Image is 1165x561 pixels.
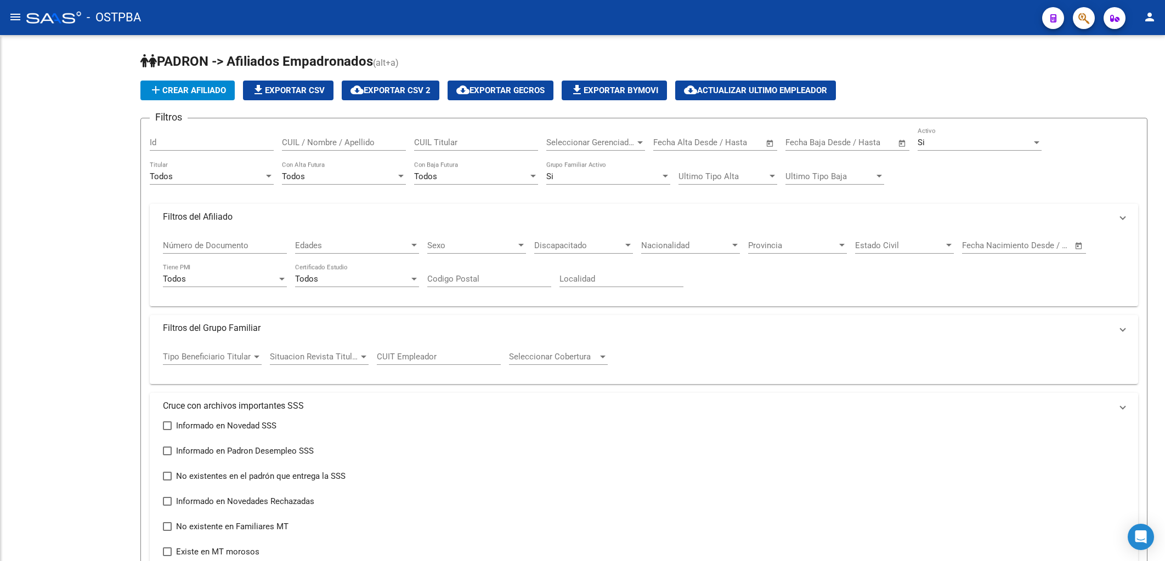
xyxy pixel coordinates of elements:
[764,137,777,150] button: Open calendar
[87,5,141,30] span: - OSTPBA
[678,171,767,181] span: Ultimo Tipo Alta
[140,81,235,100] button: Crear Afiliado
[918,138,925,147] span: Si
[163,274,186,284] span: Todos
[546,138,635,147] span: Seleccionar Gerenciador
[456,85,545,95] span: Exportar GECROS
[748,241,837,250] span: Provincia
[163,322,1112,334] mat-panel-title: Filtros del Grupo Familiar
[546,171,553,181] span: Si
[1128,524,1154,550] div: Open Intercom Messenger
[456,83,470,96] mat-icon: cloud_download
[534,241,623,250] span: Discapacitado
[176,444,314,457] span: Informado en Padron Desempleo SSS
[176,470,346,483] span: No existentes en el padrón que entrega la SSS
[855,241,944,250] span: Estado Civil
[176,545,259,558] span: Existe en MT morosos
[176,495,314,508] span: Informado en Novedades Rechazadas
[252,83,265,96] mat-icon: file_download
[414,171,437,181] span: Todos
[675,81,836,100] button: Actualizar ultimo Empleador
[295,241,409,250] span: Edades
[9,10,22,24] mat-icon: menu
[350,83,364,96] mat-icon: cloud_download
[653,138,698,147] input: Fecha inicio
[1143,10,1156,24] mat-icon: person
[150,110,188,125] h3: Filtros
[1016,241,1070,250] input: Fecha fin
[562,81,667,100] button: Exportar Bymovi
[570,83,584,96] mat-icon: file_download
[176,419,276,432] span: Informado en Novedad SSS
[150,204,1138,230] mat-expansion-panel-header: Filtros del Afiliado
[509,352,598,362] span: Seleccionar Cobertura
[708,138,761,147] input: Fecha fin
[448,81,553,100] button: Exportar GECROS
[163,352,252,362] span: Tipo Beneficiario Titular
[570,85,658,95] span: Exportar Bymovi
[785,171,874,181] span: Ultimo Tipo Baja
[641,241,730,250] span: Nacionalidad
[252,85,325,95] span: Exportar CSV
[150,315,1138,341] mat-expansion-panel-header: Filtros del Grupo Familiar
[896,137,909,150] button: Open calendar
[350,85,431,95] span: Exportar CSV 2
[150,230,1138,307] div: Filtros del Afiliado
[1073,239,1085,252] button: Open calendar
[684,83,697,96] mat-icon: cloud_download
[176,520,289,533] span: No existente en Familiares MT
[282,171,305,181] span: Todos
[149,85,226,95] span: Crear Afiliado
[962,241,1006,250] input: Fecha inicio
[163,400,1112,412] mat-panel-title: Cruce con archivos importantes SSS
[150,393,1138,419] mat-expansion-panel-header: Cruce con archivos importantes SSS
[150,171,173,181] span: Todos
[295,274,318,284] span: Todos
[149,83,162,96] mat-icon: add
[150,341,1138,384] div: Filtros del Grupo Familiar
[785,138,830,147] input: Fecha inicio
[427,241,516,250] span: Sexo
[140,54,373,69] span: PADRON -> Afiliados Empadronados
[270,352,359,362] span: Situacion Revista Titular
[684,85,827,95] span: Actualizar ultimo Empleador
[373,58,399,68] span: (alt+a)
[840,138,893,147] input: Fecha fin
[342,81,439,100] button: Exportar CSV 2
[243,81,333,100] button: Exportar CSV
[163,211,1112,223] mat-panel-title: Filtros del Afiliado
